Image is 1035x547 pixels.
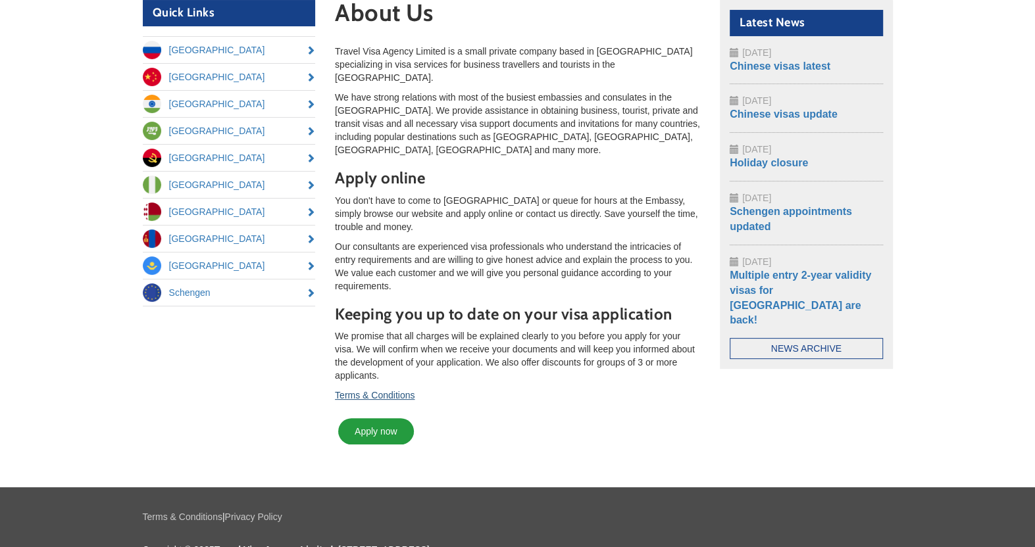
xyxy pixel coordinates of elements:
[335,170,700,187] h3: Apply online
[335,240,700,293] p: Our consultants are experienced visa professionals who understand the intricacies of entry requir...
[730,10,883,36] h2: Latest News
[335,390,415,400] a: Terms & Conditions
[143,91,316,117] a: [GEOGRAPHIC_DATA]
[143,279,316,306] a: Schengen
[143,145,316,171] a: [GEOGRAPHIC_DATA]
[730,157,808,168] a: Holiday closure
[335,91,700,156] p: We have strong relations with most of the busiest embassies and consulates in the [GEOGRAPHIC_DAT...
[143,252,316,279] a: [GEOGRAPHIC_DATA]
[143,64,316,90] a: [GEOGRAPHIC_DATA]
[143,511,222,522] a: Terms & Conditions
[335,45,700,84] p: Travel Visa Agency Limited is a small private company based in [GEOGRAPHIC_DATA] specializing in ...
[742,95,771,106] span: [DATE]
[730,206,852,232] a: Schengen appointments updated
[742,256,771,267] span: [DATE]
[338,418,414,444] a: Apply now
[143,118,316,144] a: [GEOGRAPHIC_DATA]
[143,510,893,523] p: |
[335,194,700,233] p: You don't have to come to [GEOGRAPHIC_DATA] or queue for hours at the Embassy, simply browse our ...
[730,108,838,120] a: Chinese visas update
[742,47,771,58] span: [DATE]
[742,193,771,203] span: [DATE]
[335,306,700,323] h3: Keeping you up to date on your visa application
[730,60,830,72] a: Chinese visas latest
[143,199,316,225] a: [GEOGRAPHIC_DATA]
[335,329,700,382] p: We promise that all charges will be explained clearly to you before you apply for your visa. We w...
[143,172,316,198] a: [GEOGRAPHIC_DATA]
[730,270,871,326] a: Multiple entry 2-year validity visas for [GEOGRAPHIC_DATA] are back!
[143,226,316,252] a: [GEOGRAPHIC_DATA]
[730,338,883,359] a: News Archive
[742,144,771,155] span: [DATE]
[225,511,282,522] a: Privacy Policy
[143,37,316,63] a: [GEOGRAPHIC_DATA]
